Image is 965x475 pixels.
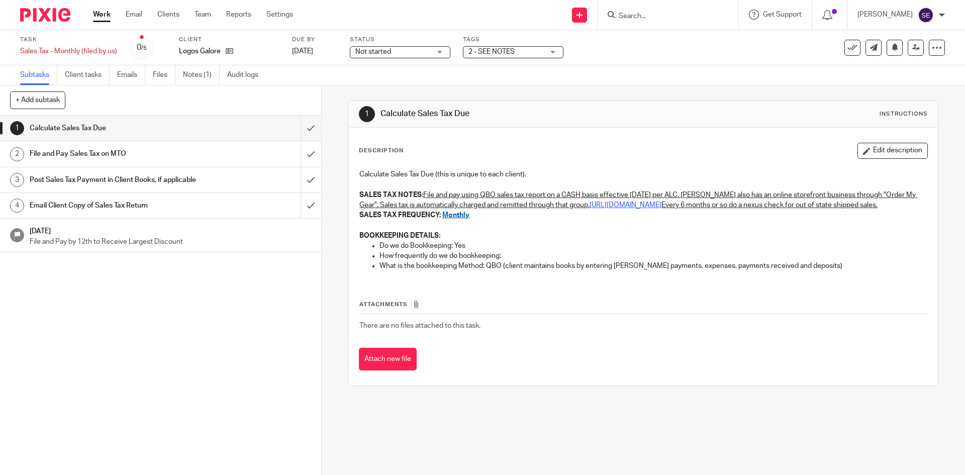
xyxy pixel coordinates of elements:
span: 2 - SEE NOTES [468,48,515,55]
p: How frequently do we do bookkeeping: [379,251,927,261]
p: Do we do Bookkeeping: Yes [379,241,927,251]
span: [DATE] [292,48,313,55]
u: File and pay using QBO sales tax report on a CASH basis effective [DATE] per ALC. [PERSON_NAME] a... [359,192,917,209]
label: Tags [463,36,563,44]
a: Email [126,10,142,20]
a: Reports [226,10,251,20]
label: Task [20,36,117,44]
span: There are no files attached to this task. [359,322,480,329]
span: Monthly [442,212,469,219]
a: Clients [157,10,179,20]
div: 1 [359,106,375,122]
h1: File and Pay Sales Tax on MTO [30,146,204,161]
div: 4 [10,199,24,213]
a: Settings [266,10,293,20]
img: svg%3E [918,7,934,23]
a: Emails [117,65,145,85]
button: + Add subtask [10,91,65,109]
strong: SALES TAX FREQUENCY: [359,212,441,219]
h1: Calculate Sales Tax Due [380,109,665,119]
label: Client [179,36,279,44]
button: Attach new file [359,348,417,370]
div: 1 [10,121,24,135]
a: [URL][DOMAIN_NAME] [590,202,661,209]
div: Sales Tax - Monthly (filed by us) [20,46,117,56]
a: Files [153,65,175,85]
u: Every 6 months or so do a nexus check for out of state shipped sales. [661,202,878,209]
h1: Email Client Copy of Sales Tax Return [30,198,204,213]
div: 3 [10,173,24,187]
a: Work [93,10,111,20]
div: Instructions [880,110,928,118]
input: Search [618,12,708,21]
span: Not started [355,48,391,55]
button: Edit description [857,143,928,159]
a: Notes (1) [183,65,220,85]
div: 2 [10,147,24,161]
small: /5 [141,45,147,51]
label: Status [350,36,450,44]
a: Team [195,10,211,20]
a: Subtasks [20,65,57,85]
strong: SALES TAX NOTES: [359,192,423,199]
p: Description [359,147,404,155]
img: Pixie [20,8,70,22]
h1: Calculate Sales Tax Due [30,121,204,136]
p: What is the bookkeeping Method: QBO (client maintains books by entering [PERSON_NAME] payments, e... [379,261,927,271]
p: Logos Galore [179,46,221,56]
h1: Post Sales Tax Payment in Client Books, if applicable [30,172,204,187]
span: Attachments [359,302,408,307]
h1: [DATE] [30,224,311,236]
p: [PERSON_NAME] [857,10,913,20]
strong: BOOKKEEPING DETAILS: [359,232,440,239]
label: Due by [292,36,337,44]
p: Calculate Sales Tax Due (this is unique to each client). [359,169,927,179]
div: 0 [137,42,147,53]
p: File and Pay by 12th to Receive Largest Discount [30,237,311,247]
a: Audit logs [227,65,266,85]
span: Get Support [763,11,802,18]
a: Client tasks [65,65,110,85]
